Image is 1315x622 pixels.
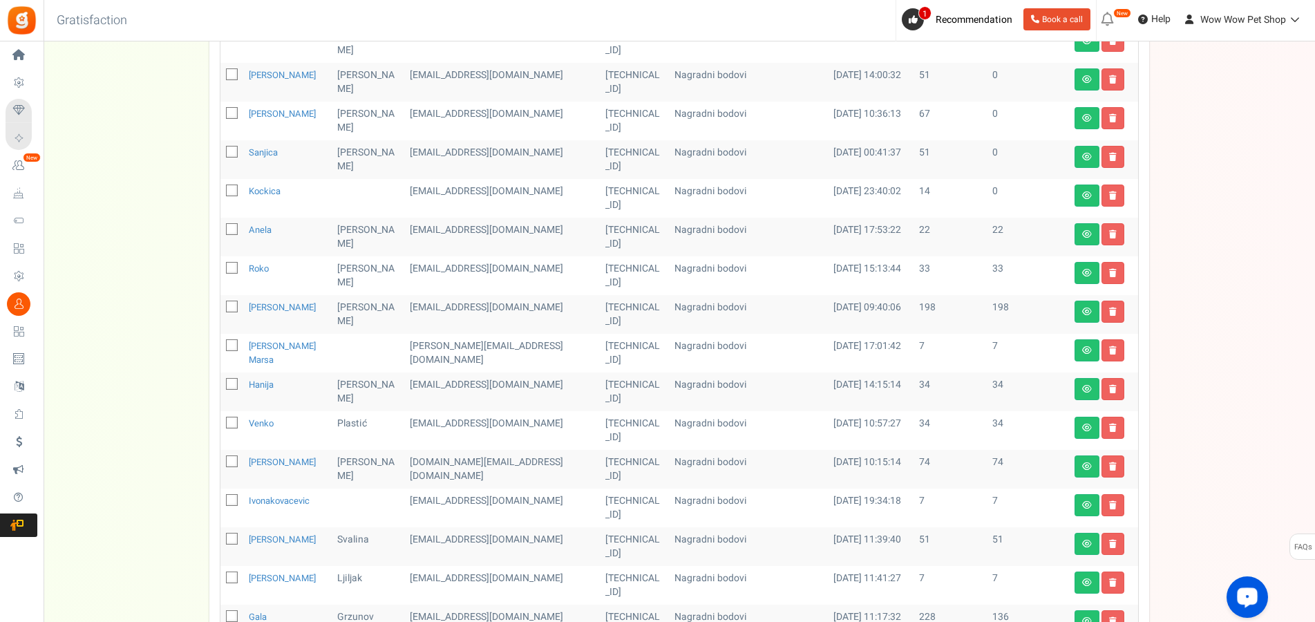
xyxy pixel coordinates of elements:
[828,411,914,450] td: [DATE] 10:57:27
[404,218,600,256] td: [EMAIL_ADDRESS][DOMAIN_NAME]
[987,373,1069,411] td: 34
[6,5,37,36] img: Gratisfaction
[404,566,600,605] td: customer
[987,102,1069,140] td: 0
[914,256,987,295] td: 33
[404,373,600,411] td: [EMAIL_ADDRESS][DOMAIN_NAME]
[332,140,404,179] td: [PERSON_NAME]
[249,494,310,507] a: ivonakovacevic
[914,373,987,411] td: 34
[828,489,914,527] td: [DATE] 19:34:18
[1109,385,1117,393] i: Delete user
[249,146,278,159] a: Sanjica
[600,102,669,140] td: [TECHNICAL_ID]
[1109,230,1117,238] i: Delete user
[828,450,914,489] td: [DATE] 10:15:14
[987,140,1069,179] td: 0
[404,489,600,527] td: customer
[828,566,914,605] td: [DATE] 11:41:27
[987,24,1069,63] td: 0
[249,185,281,198] a: kockica
[1109,75,1117,84] i: Delete user
[600,566,669,605] td: [TECHNICAL_ID]
[914,102,987,140] td: 67
[332,411,404,450] td: Plastić
[249,301,316,314] a: [PERSON_NAME]
[249,572,316,585] a: [PERSON_NAME]
[404,24,600,63] td: [EMAIL_ADDRESS][DOMAIN_NAME]
[332,450,404,489] td: [PERSON_NAME]
[332,527,404,566] td: Svalina
[669,450,828,489] td: Nagradni bodovi
[41,7,142,35] h3: Gratisfaction
[404,450,600,489] td: customer
[600,140,669,179] td: [TECHNICAL_ID]
[249,339,316,366] a: [PERSON_NAME] Marsa
[1082,114,1092,122] i: View details
[600,63,669,102] td: [TECHNICAL_ID]
[828,24,914,63] td: [DATE] 18:48:16
[332,256,404,295] td: [PERSON_NAME]
[6,154,37,178] a: New
[669,63,828,102] td: Nagradni bodovi
[404,411,600,450] td: [EMAIL_ADDRESS][DOMAIN_NAME]
[332,566,404,605] td: ljiljak
[987,295,1069,334] td: 198
[1200,12,1286,27] span: Wow Wow Pet Shop
[404,140,600,179] td: customer
[987,450,1069,489] td: 74
[332,218,404,256] td: [PERSON_NAME]
[828,527,914,566] td: [DATE] 11:39:40
[828,334,914,373] td: [DATE] 17:01:42
[914,63,987,102] td: 51
[1082,153,1092,161] i: View details
[669,256,828,295] td: Nagradni bodovi
[249,107,316,120] a: [PERSON_NAME]
[1109,424,1117,432] i: Delete user
[249,378,274,391] a: Hanija
[914,218,987,256] td: 22
[828,373,914,411] td: [DATE] 14:15:14
[249,68,316,82] a: [PERSON_NAME]
[914,179,987,218] td: 14
[1082,424,1092,432] i: View details
[600,256,669,295] td: [TECHNICAL_ID]
[1109,308,1117,316] i: Delete user
[987,256,1069,295] td: 33
[669,334,828,373] td: Nagradni bodovi
[669,489,828,527] td: Nagradni bodovi
[987,179,1069,218] td: 0
[1109,540,1117,548] i: Delete user
[1082,501,1092,509] i: View details
[404,63,600,102] td: [EMAIL_ADDRESS][DOMAIN_NAME]
[914,140,987,179] td: 51
[914,566,987,605] td: 7
[600,179,669,218] td: [TECHNICAL_ID]
[918,6,931,20] span: 1
[987,566,1069,605] td: 7
[669,566,828,605] td: Nagradni bodovi
[914,450,987,489] td: 74
[669,24,828,63] td: Nagradni bodovi
[404,256,600,295] td: [EMAIL_ADDRESS][DOMAIN_NAME]
[249,262,269,275] a: Roko
[1082,230,1092,238] i: View details
[1133,8,1176,30] a: Help
[828,63,914,102] td: [DATE] 14:00:32
[828,140,914,179] td: [DATE] 00:41:37
[914,295,987,334] td: 198
[987,63,1069,102] td: 0
[1082,462,1092,471] i: View details
[1294,534,1312,560] span: FAQs
[669,295,828,334] td: Nagradni bodovi
[987,334,1069,373] td: 7
[828,295,914,334] td: [DATE] 09:40:06
[914,411,987,450] td: 34
[1109,191,1117,200] i: Delete user
[987,527,1069,566] td: 51
[404,295,600,334] td: customer
[1082,308,1092,316] i: View details
[669,527,828,566] td: Nagradni bodovi
[249,417,274,430] a: Venko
